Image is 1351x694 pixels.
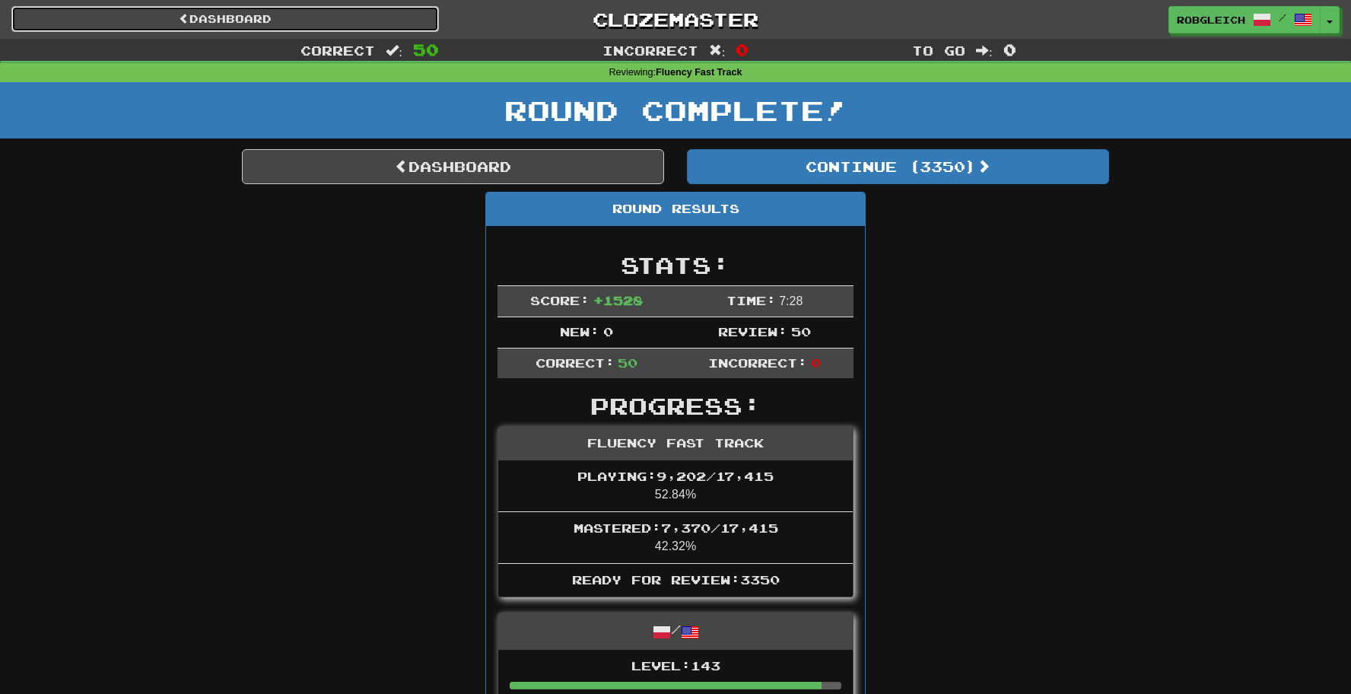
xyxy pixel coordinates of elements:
span: New: [560,324,599,339]
span: : [386,44,402,57]
span: : [976,44,993,57]
h2: Progress: [497,393,854,419]
span: 0 [811,355,821,370]
div: Fluency Fast Track [498,427,853,460]
span: Mastered: 7,370 / 17,415 [574,520,778,535]
span: RobGleich [1177,13,1245,27]
span: / [1279,12,1286,23]
a: Dashboard [242,149,664,184]
div: Round Results [486,193,865,226]
span: 0 [736,40,749,59]
button: Continue (3350) [687,149,1109,184]
span: 50 [618,355,637,370]
span: Incorrect: [708,355,807,370]
span: Level: 143 [631,658,720,673]
span: + 1528 [593,293,643,307]
h1: Round Complete! [5,95,1346,126]
a: Dashboard [11,6,439,32]
div: / [498,613,853,649]
li: 52.84% [498,460,853,512]
h2: Stats: [497,253,854,278]
span: 50 [791,324,811,339]
strong: Fluency Fast Track [656,67,742,78]
span: 50 [413,40,439,59]
span: Playing: 9,202 / 17,415 [577,469,774,483]
span: : [709,44,726,57]
li: 42.32% [498,511,853,564]
span: Correct [300,43,375,58]
span: Time: [726,293,776,307]
a: Clozemaster [462,6,889,33]
span: 0 [603,324,613,339]
span: Score: [530,293,590,307]
span: 0 [1003,40,1016,59]
span: To go [912,43,965,58]
span: Correct: [536,355,615,370]
span: 7 : 28 [779,294,803,307]
span: Ready for Review: 3350 [572,572,780,587]
a: RobGleich / [1168,6,1321,33]
span: Review: [718,324,787,339]
span: Incorrect [602,43,698,58]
